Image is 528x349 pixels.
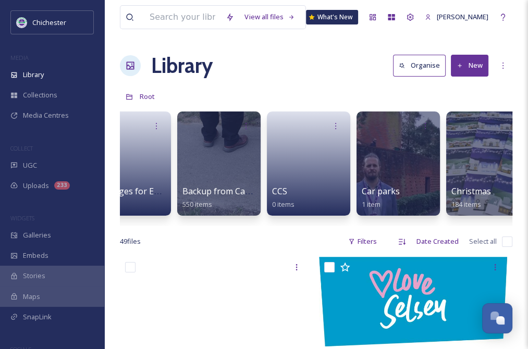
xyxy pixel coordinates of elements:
a: Car parks1 item [362,186,400,209]
span: Galleries [23,230,51,240]
div: 233 [54,181,70,190]
a: A1 images for EPH walls [93,186,187,209]
span: A1 images for EPH walls [93,185,187,197]
span: MEDIA [10,54,29,61]
span: Library [23,70,44,80]
span: Maps [23,292,40,302]
input: Search your library [144,6,220,29]
img: LoveSelsey-RGB.jpg [319,257,507,346]
span: Select all [469,236,497,246]
span: Uploads [23,181,49,191]
button: New [451,55,488,76]
span: WIDGETS [10,214,34,222]
a: Backup from Camera550 items [182,186,265,209]
span: Christmas [451,185,491,197]
span: Backup from Camera [182,185,265,197]
button: Open Chat [482,303,512,333]
span: Root [140,92,155,101]
a: Root [140,90,155,103]
span: 184 items [451,200,481,209]
span: 49 file s [120,236,141,246]
span: Car parks [362,185,400,197]
a: What's New [306,10,358,24]
a: View all files [239,7,300,27]
span: 1 item [362,200,380,209]
span: COLLECT [10,144,33,152]
span: Chichester [32,18,66,27]
span: 0 items [272,200,294,209]
button: Organise [393,55,446,76]
span: SnapLink [23,312,52,322]
span: 550 items [182,200,212,209]
span: UGC [23,160,37,170]
div: Filters [343,231,382,252]
span: Media Centres [23,110,69,120]
span: Stories [23,271,45,281]
a: Organise [393,55,451,76]
img: Logo_of_Chichester_District_Council.png [17,17,27,28]
a: Library [151,50,213,81]
a: CCS0 items [272,186,294,209]
a: [PERSON_NAME] [420,7,494,27]
span: Collections [23,90,57,100]
a: Christmas184 items [451,186,491,209]
span: Embeds [23,251,48,260]
span: CCS [272,185,287,197]
span: [PERSON_NAME] [437,12,488,21]
div: Date Created [411,231,464,252]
